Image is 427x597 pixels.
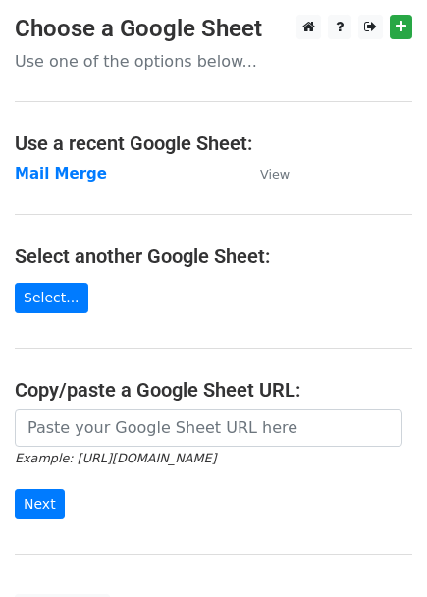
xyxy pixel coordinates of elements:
[15,244,412,268] h4: Select another Google Sheet:
[15,409,402,447] input: Paste your Google Sheet URL here
[240,165,290,183] a: View
[15,283,88,313] a: Select...
[15,451,216,465] small: Example: [URL][DOMAIN_NAME]
[15,489,65,519] input: Next
[15,132,412,155] h4: Use a recent Google Sheet:
[260,167,290,182] small: View
[15,165,107,183] a: Mail Merge
[15,378,412,402] h4: Copy/paste a Google Sheet URL:
[15,51,412,72] p: Use one of the options below...
[15,15,412,43] h3: Choose a Google Sheet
